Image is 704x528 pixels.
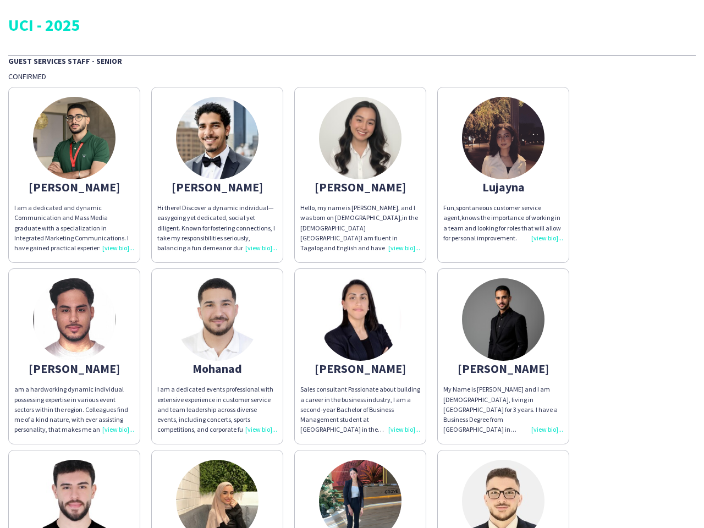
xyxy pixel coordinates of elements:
[300,182,420,192] div: [PERSON_NAME]
[462,97,544,179] img: thumb-b86620b1-09f8-4a5a-9dc5-5f3c4feea0ee.jpg
[8,16,696,33] div: UCI - 2025
[157,203,277,253] div: Hi there! Discover a dynamic individual—easygoing yet dedicated, social yet diligent. Known for f...
[176,97,258,179] img: thumb-65f432578fc9f.jpg
[176,278,258,361] img: thumb-6486d48e7f07f.jpeg
[157,364,277,373] div: Mohanad
[14,182,134,192] div: [PERSON_NAME]
[300,203,420,253] div: Hello, my name is [PERSON_NAME], and I was born on [DEMOGRAPHIC_DATA],in the [DEMOGRAPHIC_DATA][G...
[300,384,420,435] div: Sales consultant Passionate about building a career in the business industry, I am a second-year ...
[8,55,696,66] div: Guest Services Staff - Senior
[33,278,116,361] img: thumb-66fd825aa204e.jpeg
[14,384,134,435] div: am a hardworking dynamic individual possessing expertise in various event sectors within the regi...
[462,278,544,361] img: thumb-67d02499550e9.jpeg
[443,364,563,373] div: [PERSON_NAME]
[443,203,563,243] div: Fun,spontaneous customer service agent,knows the importance of working in a team and looking for ...
[300,364,420,373] div: [PERSON_NAME]
[157,384,277,435] div: I am a dedicated events professional with extensive experience in customer service and team leade...
[157,182,277,192] div: [PERSON_NAME]
[443,384,563,435] div: My Name is [PERSON_NAME] and I am [DEMOGRAPHIC_DATA], living in [GEOGRAPHIC_DATA] for 3 years. I ...
[14,203,134,253] div: I am a dedicated and dynamic Communication and Mass Media graduate with a specialization in Integ...
[319,278,402,361] img: thumb-67d0427165d4a.jpeg
[33,97,116,179] img: thumb-a8b6de7d-507d-4ae6-86ff-ced6eb88e852.jpg
[443,182,563,192] div: Lujayna
[14,364,134,373] div: [PERSON_NAME]
[319,97,402,179] img: thumb-68cd04411a1f7.jpeg
[8,71,696,81] div: Confirmed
